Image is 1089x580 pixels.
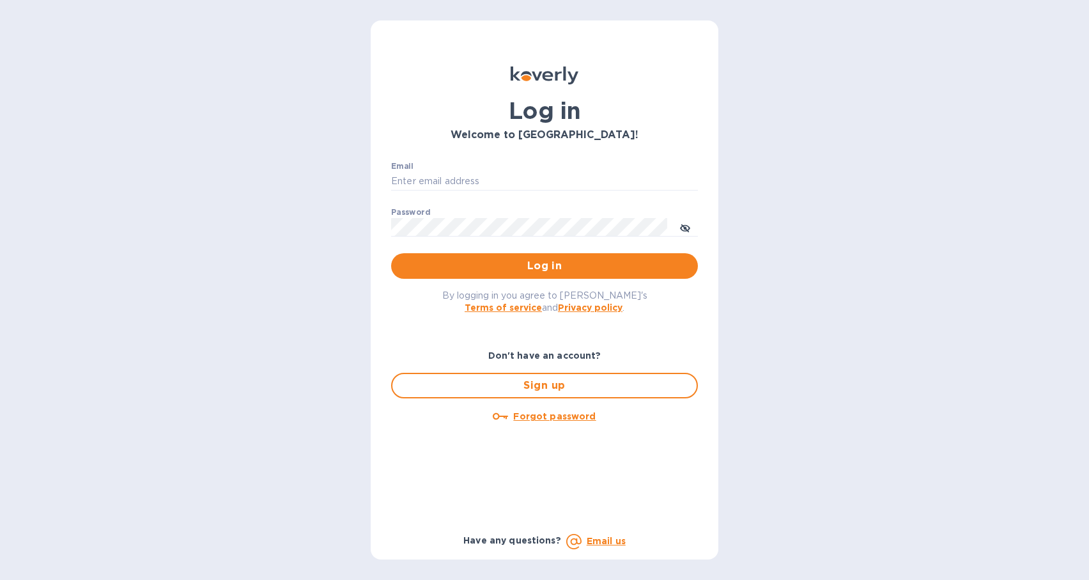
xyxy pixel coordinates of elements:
button: Log in [391,253,698,279]
a: Privacy policy [558,302,622,313]
b: Don't have an account? [488,350,601,361]
button: toggle password visibility [672,214,698,240]
b: Have any questions? [463,535,561,545]
a: Email us [587,536,626,546]
label: Email [391,162,413,170]
input: Enter email address [391,172,698,191]
label: Password [391,208,430,216]
img: Koverly [511,67,578,84]
span: Sign up [403,378,686,393]
a: Terms of service [465,302,542,313]
button: Sign up [391,373,698,398]
span: Log in [401,258,688,274]
h3: Welcome to [GEOGRAPHIC_DATA]! [391,129,698,141]
u: Forgot password [513,411,596,421]
h1: Log in [391,97,698,124]
span: By logging in you agree to [PERSON_NAME]'s and . [442,290,647,313]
